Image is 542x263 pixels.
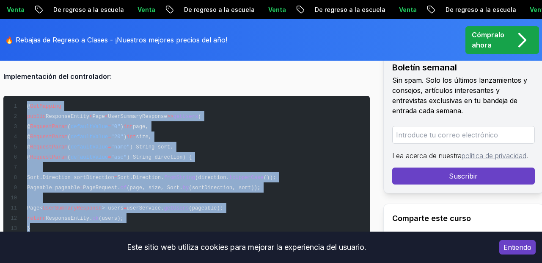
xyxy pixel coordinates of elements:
[124,205,127,211] span: =
[27,154,30,160] span: @
[27,124,30,130] span: @
[30,144,67,150] span: RequestParam
[189,205,223,211] span: (pageable);
[111,124,121,130] span: "0"
[184,6,254,13] font: De regreso a la escuela
[121,185,127,191] span: of
[102,205,123,211] span: > users
[108,154,111,160] span: =
[264,175,276,181] span: ());
[499,240,536,255] button: Aceptar cookies
[83,185,120,191] span: PageRequest.
[46,114,89,120] span: ResponseEntity
[27,215,46,221] span: return
[392,214,471,223] font: Comparte este curso
[68,144,71,150] span: (
[71,144,108,150] span: defaultValue
[229,175,264,181] span: toUpperCase
[111,144,130,150] span: "name"
[111,134,124,140] span: "20"
[71,154,108,160] span: defaultValue
[164,175,195,181] span: fromString
[133,124,149,130] span: page,
[27,134,30,140] span: @
[198,114,201,120] span: (
[127,154,192,160] span: ) String direction) {
[114,175,117,181] span: =
[99,215,124,221] span: (users);
[195,175,229,181] span: (direction.
[121,124,124,130] span: )
[117,175,164,181] span: Sort.Direction.
[164,205,189,211] span: getUsers
[80,185,83,191] span: =
[27,104,30,109] span: @
[392,62,457,73] font: Boletín semanal
[108,134,111,140] span: =
[68,154,71,160] span: (
[137,6,155,13] font: Venta
[449,172,478,180] font: Suscribir
[30,154,67,160] span: RequestParam
[127,185,182,191] span: (page, size, Sort.
[130,144,173,150] span: ) String sort,
[5,36,227,44] font: 🔥 Rebajas de Regreso a Clases - ¡Nuestros mejores precios del año!
[472,31,504,49] font: Cómpralo ahora
[189,185,260,191] span: (sortDirection, sort));
[462,151,526,160] a: política de privacidad
[124,134,127,140] span: )
[30,124,67,130] span: RequestParam
[127,243,366,252] font: Este sitio web utiliza cookies para mejorar la experiencia del usuario.
[108,144,111,150] span: =
[392,76,527,115] font: Sin spam. Solo los últimos lanzamientos y consejos, artículos interesantes y entrevistas exclusiv...
[27,205,43,211] span: Page<
[108,114,167,120] span: UserSummaryResponse
[6,6,24,13] font: Venta
[68,134,71,140] span: (
[167,114,173,120] span: >>
[445,6,516,13] font: De regreso a la escuela
[68,124,71,130] span: (
[108,124,111,130] span: =
[27,114,46,120] span: public
[30,104,61,109] span: GetMapping
[46,215,92,221] span: ResponseEntity.
[3,72,112,81] font: Implementación del controlador:
[173,114,198,120] span: getUsers
[43,205,102,211] span: UserSummaryResponse
[392,168,535,185] button: Suscribir
[503,243,531,252] font: Entiendo
[71,124,108,130] span: defaultValue
[268,6,286,13] font: Venta
[183,185,189,191] span: by
[27,185,80,191] span: Pageable pageable
[392,126,535,144] input: Introduce tu correo electrónico
[53,6,124,13] font: De regreso a la escuela
[111,154,127,160] span: "asc"
[392,151,462,160] font: Lea acerca de nuestra
[124,124,133,130] span: int
[30,134,67,140] span: RequestParam
[127,134,136,140] span: int
[27,144,30,150] span: @
[399,6,416,13] font: Venta
[127,205,164,211] span: userService.
[27,226,30,232] span: }
[105,114,108,120] span: <
[71,134,108,140] span: defaultValue
[92,215,99,221] span: ok
[136,134,151,140] span: size,
[92,114,105,120] span: Page
[27,175,114,181] span: Sort.Direction sortDirection
[526,151,528,160] font: .
[314,6,385,13] font: De regreso a la escuela
[89,114,92,120] span: <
